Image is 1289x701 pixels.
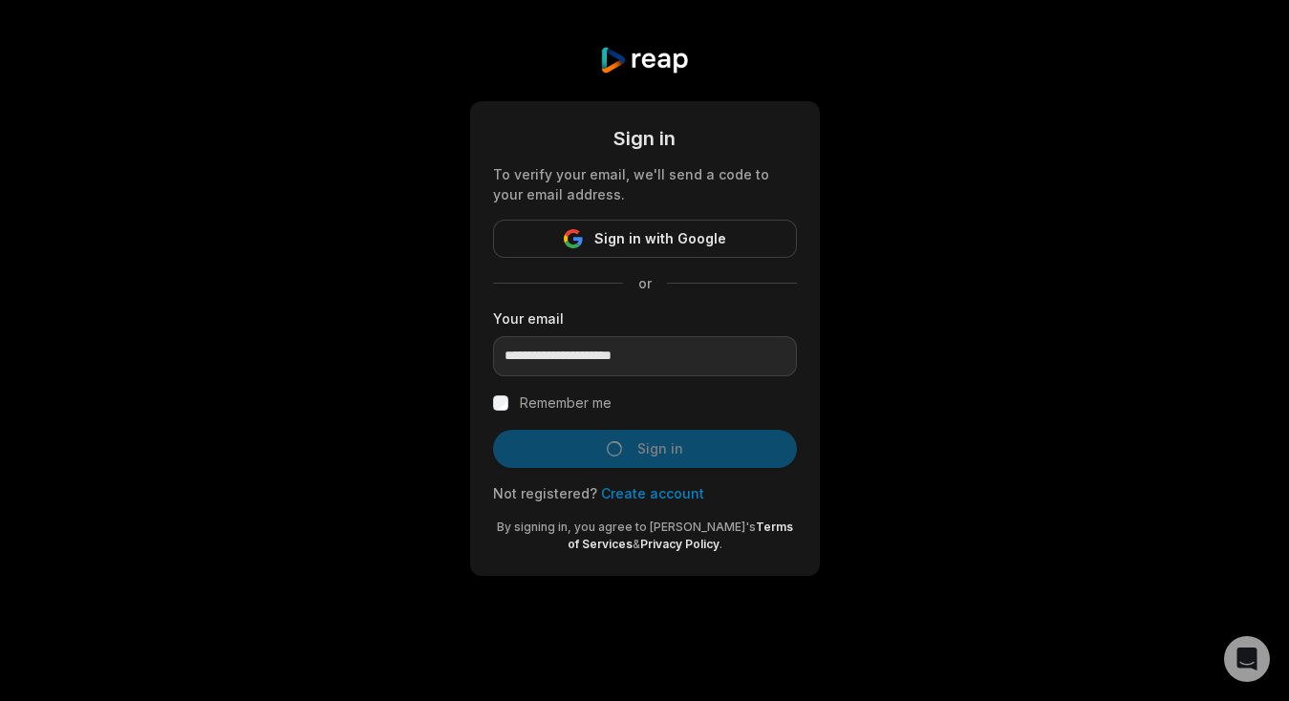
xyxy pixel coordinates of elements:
[493,485,597,501] span: Not registered?
[497,520,756,534] span: By signing in, you agree to [PERSON_NAME]'s
[493,164,797,204] div: To verify your email, we'll send a code to your email address.
[720,537,722,551] span: .
[633,537,640,551] span: &
[1224,636,1270,682] div: Open Intercom Messenger
[623,273,667,293] span: or
[640,537,720,551] a: Privacy Policy
[599,46,690,74] img: reap
[493,220,797,258] button: Sign in with Google
[520,392,612,414] label: Remember me
[594,227,726,250] span: Sign in with Google
[493,308,797,329] label: Your email
[493,124,797,153] div: Sign in
[601,485,704,501] a: Create account
[568,520,793,551] a: Terms of Services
